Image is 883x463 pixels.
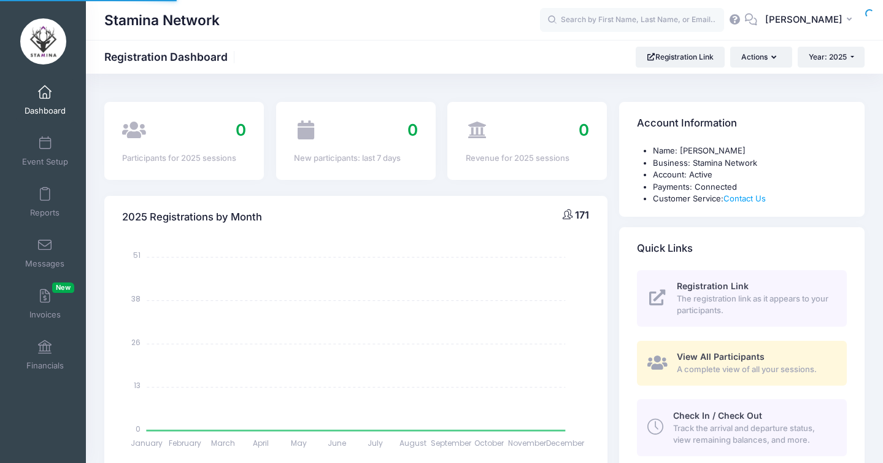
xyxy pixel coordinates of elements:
a: Contact Us [723,193,766,203]
span: A complete view of all your sessions. [677,364,833,376]
tspan: March [211,438,235,448]
button: Year: 2025 [798,47,865,68]
span: Reports [30,208,60,218]
button: [PERSON_NAME] [757,6,865,34]
div: New participants: last 7 days [294,152,418,165]
input: Search by First Name, Last Name, or Email... [540,8,724,33]
span: Messages [25,259,64,269]
tspan: January [131,438,163,448]
span: Track the arrival and departure status, view remaining balances, and more. [673,422,833,446]
div: Revenue for 2025 sessions [466,152,590,165]
tspan: 13 [134,380,141,391]
a: Event Setup [16,130,74,173]
span: Registration Link [677,281,749,291]
img: Stamina Network [20,18,66,64]
tspan: June [328,438,347,448]
div: Participants for 2025 sessions [122,152,246,165]
span: New [52,282,74,293]
a: Financials [16,333,74,376]
tspan: August [400,438,427,448]
span: Invoices [29,309,61,320]
button: Actions [730,47,792,68]
h4: Quick Links [637,231,693,266]
span: 0 [579,120,589,139]
h4: 2025 Registrations by Month [122,200,262,235]
span: The registration link as it appears to your participants. [677,293,833,317]
tspan: February [169,438,201,448]
span: [PERSON_NAME] [765,13,843,26]
h4: Account Information [637,106,737,141]
span: Check In / Check Out [673,410,762,421]
a: View All Participants A complete view of all your sessions. [637,341,847,386]
li: Account: Active [653,169,847,181]
a: Dashboard [16,79,74,122]
a: Messages [16,231,74,274]
span: Dashboard [25,106,66,116]
span: 0 [236,120,246,139]
tspan: May [291,438,307,448]
tspan: 0 [136,424,141,434]
li: Business: Stamina Network [653,157,847,169]
h1: Registration Dashboard [104,50,238,63]
tspan: 26 [132,337,141,348]
tspan: October [475,438,505,448]
li: Customer Service: [653,193,847,205]
tspan: 51 [134,250,141,260]
tspan: November [509,438,547,448]
a: Reports [16,181,74,224]
li: Name: [PERSON_NAME] [653,145,847,157]
li: Payments: Connected [653,181,847,193]
a: InvoicesNew [16,282,74,325]
span: View All Participants [677,351,765,362]
tspan: September [431,438,472,448]
span: Financials [26,360,64,371]
a: Registration Link [636,47,725,68]
tspan: July [368,438,383,448]
span: Event Setup [22,157,68,167]
tspan: 38 [132,294,141,304]
span: Year: 2025 [809,52,847,61]
h1: Stamina Network [104,6,220,34]
span: 171 [575,209,589,221]
span: 0 [407,120,418,139]
a: Registration Link The registration link as it appears to your participants. [637,270,847,327]
a: Check In / Check Out Track the arrival and departure status, view remaining balances, and more. [637,399,847,456]
tspan: April [253,438,269,448]
tspan: December [547,438,585,448]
